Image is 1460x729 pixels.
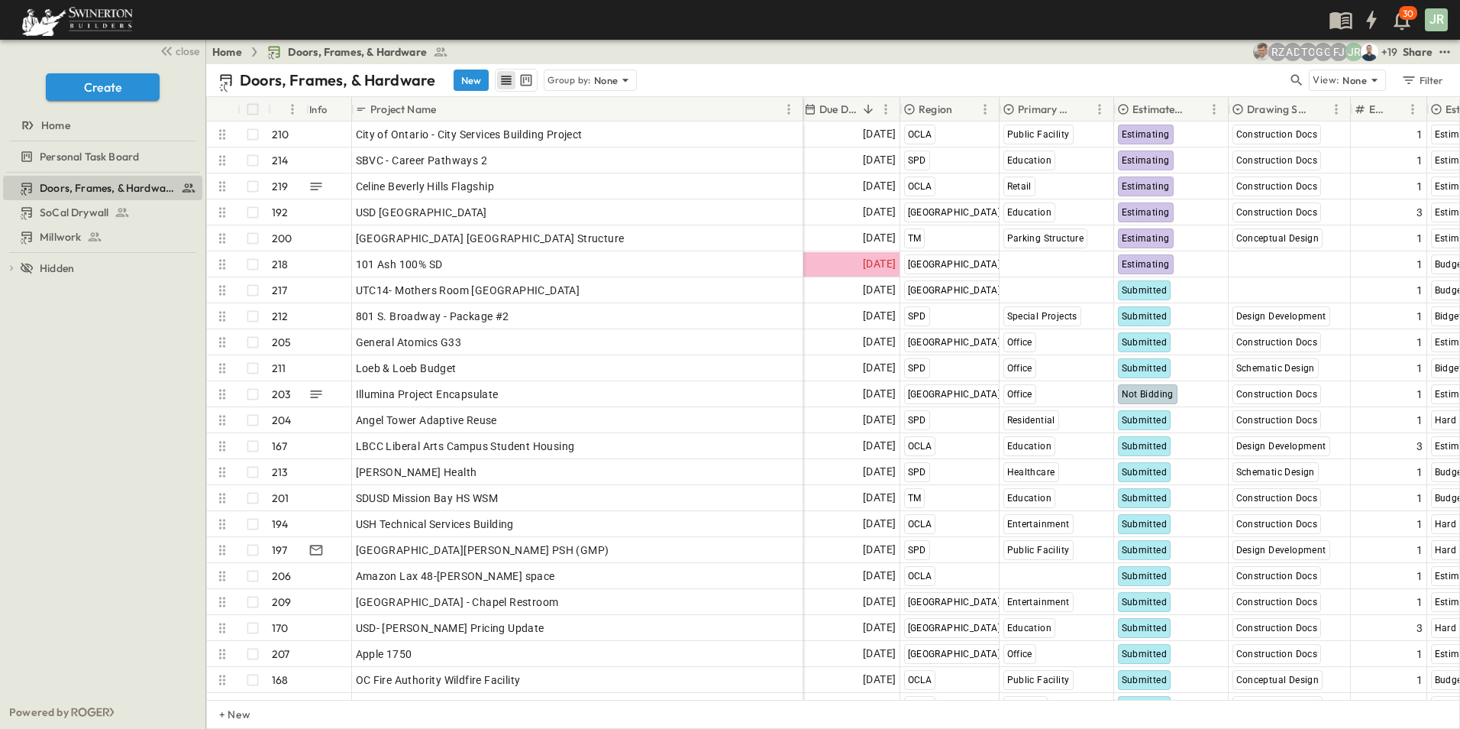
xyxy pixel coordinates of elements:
[908,285,1001,296] span: [GEOGRAPHIC_DATA]
[1122,155,1170,166] span: Estimating
[356,491,499,506] span: SDUSD Mission Bay HS WSM
[863,593,896,611] span: [DATE]
[863,697,896,714] span: [DATE]
[1387,101,1403,118] button: Sort
[908,363,926,374] span: SPD
[908,519,932,530] span: OCLA
[863,385,896,403] span: [DATE]
[356,387,499,402] span: Illumina Project Encapsulate
[1188,101,1205,118] button: Sort
[819,102,857,117] p: Due Date
[356,231,625,246] span: [GEOGRAPHIC_DATA] [GEOGRAPHIC_DATA] Structure
[3,177,199,199] a: Doors, Frames, & Hardware
[1416,205,1423,220] span: 3
[863,203,896,221] span: [DATE]
[1122,181,1170,192] span: Estimating
[3,225,202,249] div: Millworktest
[3,146,199,167] a: Personal Task Board
[908,259,1001,270] span: [GEOGRAPHIC_DATA]
[1416,672,1423,688] span: 1
[1122,519,1168,530] span: Submitted
[908,389,1001,400] span: [GEOGRAPHIC_DATA]
[1122,363,1168,374] span: Submitted
[1007,363,1032,374] span: Office
[1132,102,1185,117] p: Estimate Status
[908,207,1001,218] span: [GEOGRAPHIC_DATA]
[356,672,521,688] span: OC Fire Authority Wildfire Facility
[219,707,228,722] p: + New
[1236,597,1318,607] span: Construction Docs
[863,125,896,143] span: [DATE]
[1360,43,1378,61] img: Brandon Norcutt (brandon.norcutt@swinerton.com)
[908,181,932,192] span: OCLA
[1403,8,1413,20] p: 30
[212,44,457,60] nav: breadcrumbs
[1423,7,1449,33] button: JR
[272,387,292,402] p: 203
[1007,415,1055,426] span: Residential
[1018,102,1071,117] p: Primary Market
[863,619,896,637] span: [DATE]
[283,100,302,118] button: Menu
[908,441,932,452] span: OCLA
[1345,43,1363,61] div: Joshua Russell (joshua.russell@swinerton.com)
[1090,100,1109,118] button: Menu
[40,261,74,276] span: Hidden
[1403,100,1422,118] button: Menu
[268,97,306,122] div: #
[40,180,175,196] span: Doors, Frames, & Hardware
[908,129,932,140] span: OCLA
[454,70,489,91] button: New
[212,44,242,60] a: Home
[1416,387,1423,402] span: 1
[1416,517,1423,532] span: 1
[908,649,1001,659] span: [GEOGRAPHIC_DATA]
[863,541,896,559] span: [DATE]
[1381,44,1397,60] p: + 19
[46,73,160,101] button: Create
[3,144,202,169] div: Personal Task Boardtest
[919,102,952,117] p: Region
[1416,646,1423,662] span: 1
[1122,259,1170,270] span: Estimating
[1122,207,1170,218] span: Estimating
[1236,623,1318,633] span: Construction Docs
[1122,545,1168,556] span: Submitted
[908,233,922,244] span: TM
[1416,595,1423,610] span: 1
[863,515,896,533] span: [DATE]
[306,97,352,122] div: Info
[1425,8,1448,31] div: JR
[1007,493,1052,504] span: Education
[1310,101,1327,118] button: Sort
[1007,155,1052,166] span: Education
[1236,415,1318,426] span: Construction Docs
[1236,467,1315,478] span: Schematic Design
[1369,102,1384,117] p: Estimate Round
[1400,72,1444,89] div: Filter
[1342,73,1367,88] p: None
[863,281,896,299] span: [DATE]
[272,309,289,324] p: 212
[1122,129,1170,140] span: Estimating
[356,309,509,324] span: 801 S. Broadway - Package #2
[908,623,1001,633] span: [GEOGRAPHIC_DATA]
[272,491,289,506] p: 201
[288,44,427,60] span: Doors, Frames, & Hardware
[1236,675,1319,685] span: Conceptual Design
[272,257,289,272] p: 218
[356,620,544,636] span: USD- [PERSON_NAME] Pricing Update
[908,415,926,426] span: SPD
[356,335,462,350] span: General Atomics G33
[272,672,289,688] p: 168
[1007,649,1032,659] span: Office
[356,205,487,220] span: USD [GEOGRAPHIC_DATA]
[863,463,896,481] span: [DATE]
[309,88,328,131] div: Info
[356,543,609,558] span: [GEOGRAPHIC_DATA][PERSON_NAME] PSH (GMP)
[1236,311,1326,322] span: Design Development
[1122,441,1168,452] span: Submitted
[153,40,202,61] button: close
[863,489,896,507] span: [DATE]
[1007,545,1070,556] span: Public Facility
